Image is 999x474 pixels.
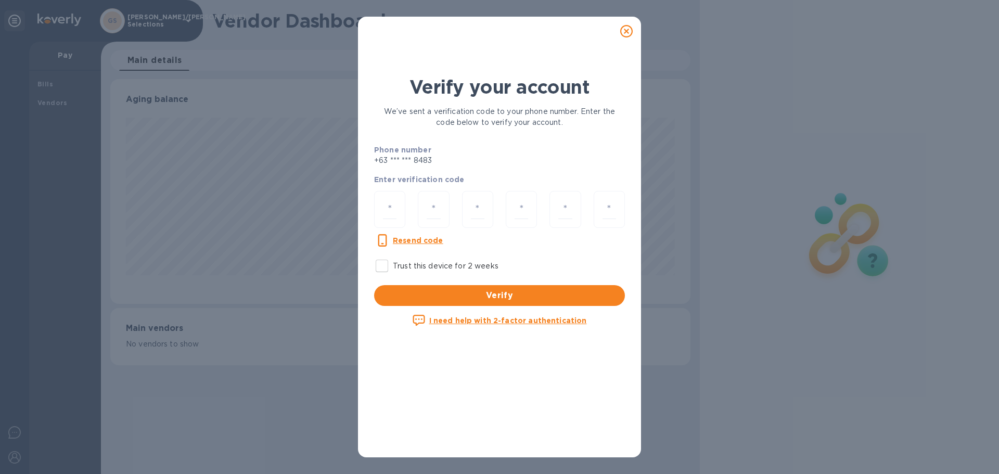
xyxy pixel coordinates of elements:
span: Verify [382,289,617,302]
b: Phone number [374,146,431,154]
u: Resend code [393,236,443,245]
button: Verify [374,285,625,306]
p: We’ve sent a verification code to your phone number. Enter the code below to verify your account. [374,106,625,128]
u: I need help with 2-factor authentication [429,316,587,325]
h1: Verify your account [374,76,625,98]
p: Enter verification code [374,174,625,185]
p: Trust this device for 2 weeks [393,261,498,272]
